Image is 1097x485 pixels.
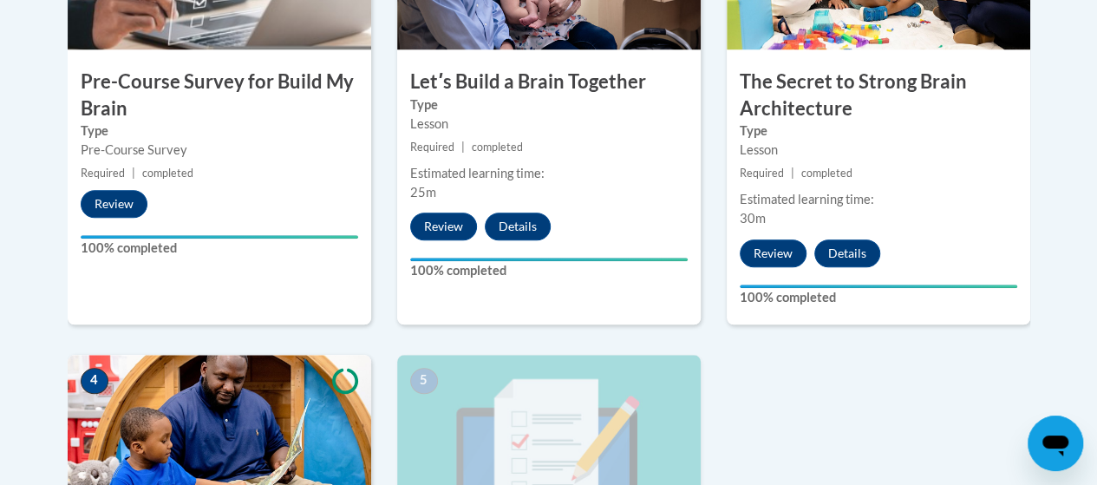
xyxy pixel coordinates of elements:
div: Your progress [740,285,1017,288]
button: Review [740,239,806,267]
span: Required [410,141,454,154]
label: Type [740,121,1017,141]
span: 30m [740,211,766,226]
div: Pre-Course Survey [81,141,358,160]
button: Review [81,190,147,218]
button: Details [485,213,551,240]
span: 5 [410,368,438,394]
span: completed [472,141,523,154]
span: Required [740,167,784,180]
label: Type [81,121,358,141]
div: Estimated learning time: [740,190,1017,209]
span: | [461,141,465,154]
h3: Pre-Course Survey for Build My Brain [68,69,371,122]
div: Lesson [410,115,688,134]
div: Estimated learning time: [410,164,688,183]
button: Details [814,239,880,267]
span: completed [142,167,193,180]
iframe: Button to launch messaging window [1028,416,1083,471]
span: | [791,167,794,180]
h3: The Secret to Strong Brain Architecture [727,69,1030,122]
button: Review [410,213,477,240]
div: Your progress [81,235,358,239]
span: | [132,167,135,180]
label: 100% completed [81,239,358,258]
span: Required [81,167,125,180]
span: 4 [81,368,108,394]
h3: Letʹs Build a Brain Together [397,69,701,95]
label: 100% completed [410,261,688,280]
label: Type [410,95,688,115]
div: Your progress [410,258,688,261]
label: 100% completed [740,288,1017,307]
span: 25m [410,185,436,200]
div: Lesson [740,141,1017,160]
span: completed [801,167,852,180]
